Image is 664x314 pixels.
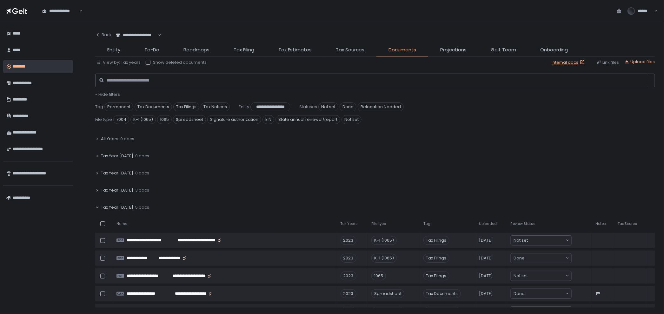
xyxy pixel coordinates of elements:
span: Tax Filing [234,46,254,54]
button: - Hide filters [95,92,120,97]
div: 2023 [341,236,356,245]
span: Roadmaps [183,46,209,54]
span: Tax Year [DATE] [101,187,133,193]
div: Back [95,32,112,38]
span: Tax Filings [423,271,449,280]
span: Documents [388,46,416,54]
span: Tax Year [DATE] [101,153,133,159]
span: 0 docs [135,170,149,176]
button: Link files [596,60,619,65]
span: K-1 (1065) [130,115,156,124]
span: Tax Documents [135,102,172,111]
span: - Hide filters [95,91,120,97]
span: All Years [101,136,118,142]
span: [DATE] [479,255,493,261]
span: Not set [318,102,338,111]
div: K-1 (1065) [371,254,397,263]
span: Onboarding [540,46,568,54]
div: Search for option [511,271,571,281]
span: State annual renewal/report [276,115,340,124]
div: 2023 [341,289,356,298]
span: Done [514,255,525,261]
span: Tax Year [DATE] [101,170,133,176]
input: Search for option [525,291,565,297]
input: Search for option [78,8,79,14]
span: Entity [239,104,249,110]
span: Tax Filings [423,254,449,263]
button: Back [95,29,112,41]
span: Gelt Team [491,46,516,54]
span: Not set [342,115,362,124]
span: Tax Source [618,221,637,226]
span: Tag [95,104,103,110]
span: Statuses [299,104,317,110]
span: Tax Sources [336,46,364,54]
span: Notes [595,221,606,226]
div: Search for option [511,253,571,263]
span: 0 docs [120,136,134,142]
span: Signature authorization [207,115,261,124]
button: Upload files [624,59,655,65]
span: Projections [440,46,467,54]
input: Search for option [528,237,565,244]
span: Name [116,221,127,226]
span: File type [95,117,112,122]
span: Review Status [511,221,536,226]
div: 2023 [341,254,356,263]
span: Tag [423,221,430,226]
span: [DATE] [479,238,493,243]
span: Relocation Needed [358,102,404,111]
span: 3 docs [135,187,149,193]
span: [DATE] [479,291,493,297]
div: Search for option [112,29,161,42]
span: Permanent [104,102,133,111]
span: 0 docs [135,153,149,159]
span: Tax Filings [173,102,199,111]
div: Spreadsheet [371,289,404,298]
span: Tax Year [DATE] [101,205,133,210]
span: EIN [262,115,274,124]
input: Search for option [528,273,565,279]
span: Spreadsheet [173,115,206,124]
span: 7004 [113,115,129,124]
div: K-1 (1065) [371,236,397,245]
span: To-Do [144,46,159,54]
div: Search for option [38,4,83,17]
input: Search for option [525,255,565,261]
span: Entity [107,46,120,54]
div: Search for option [511,289,571,298]
span: Tax Years [341,221,358,226]
span: 1065 [157,115,172,124]
span: Tax Documents [423,289,461,298]
div: 1065 [371,271,386,280]
span: Done [340,102,356,111]
span: Done [514,291,525,297]
span: [DATE] [479,273,493,279]
div: 2023 [341,271,356,280]
div: Search for option [511,236,571,245]
span: 5 docs [135,205,149,210]
span: Tax Filings [423,236,449,245]
a: Internal docs [552,60,586,65]
span: Tax Estimates [278,46,312,54]
span: Uploaded [479,221,497,226]
span: Not set [514,273,528,279]
span: File type [371,221,386,226]
button: View by: Tax years [96,60,141,65]
span: Not set [514,237,528,244]
span: Tax Notices [201,102,230,111]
